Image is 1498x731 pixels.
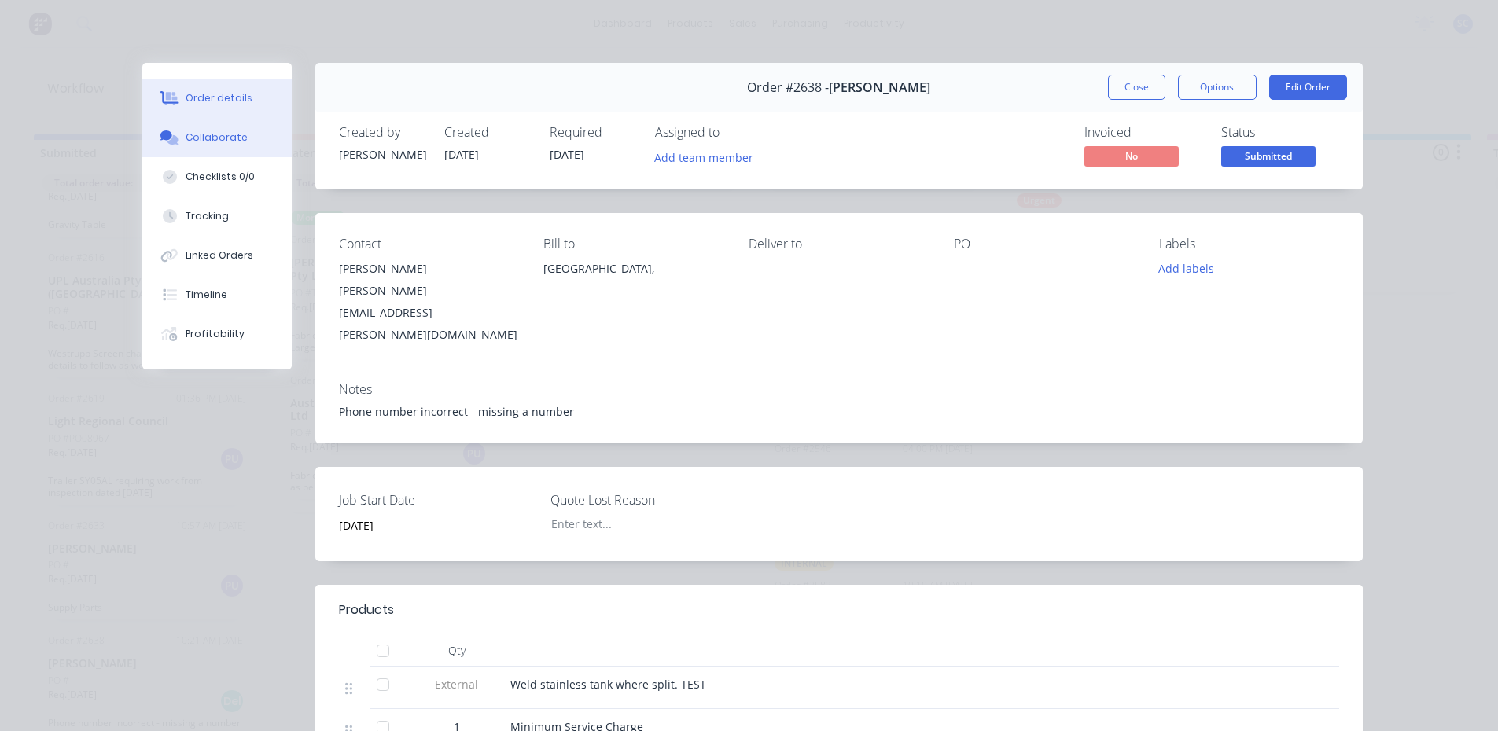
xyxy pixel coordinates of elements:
div: Assigned to [655,125,812,140]
div: Created by [339,125,425,140]
div: Deliver to [749,237,929,252]
div: Checklists 0/0 [186,170,255,184]
button: Edit Order [1269,75,1347,100]
div: [PERSON_NAME][PERSON_NAME][EMAIL_ADDRESS][PERSON_NAME][DOMAIN_NAME] [339,258,519,346]
button: Profitability [142,314,292,354]
span: Order #2638 - [747,80,829,95]
button: Add labels [1150,258,1223,279]
div: [PERSON_NAME] [339,146,425,163]
div: Status [1221,125,1339,140]
button: Timeline [142,275,292,314]
button: Linked Orders [142,236,292,275]
button: Close [1108,75,1165,100]
span: Submitted [1221,146,1316,166]
div: Timeline [186,288,227,302]
div: Required [550,125,636,140]
button: Checklists 0/0 [142,157,292,197]
div: [GEOGRAPHIC_DATA], [543,258,723,280]
label: Job Start Date [339,490,536,509]
button: Add team member [646,146,761,167]
div: Phone number incorrect - missing a number [339,403,1339,420]
button: Collaborate [142,118,292,157]
div: Invoiced [1084,125,1202,140]
div: Products [339,601,394,619]
div: Profitability [186,327,245,341]
span: [DATE] [444,147,479,162]
div: Collaborate [186,130,248,145]
span: [DATE] [550,147,584,162]
input: Enter date [328,513,524,537]
div: Order details [186,91,252,105]
div: Bill to [543,237,723,252]
div: Labels [1159,237,1339,252]
div: Tracking [186,209,229,223]
span: External [416,676,498,692]
span: No [1084,146,1179,166]
div: Contact [339,237,519,252]
label: Quote Lost Reason [550,490,747,509]
button: Order details [142,79,292,118]
button: Tracking [142,197,292,236]
div: [PERSON_NAME] [339,258,519,280]
button: Options [1178,75,1257,100]
span: Weld stainless tank where split. TEST [510,677,706,692]
div: PO [954,237,1134,252]
div: Created [444,125,531,140]
div: Notes [339,382,1339,397]
div: Qty [410,635,504,667]
button: Add team member [655,146,762,167]
button: Submitted [1221,146,1316,170]
div: Linked Orders [186,248,253,263]
span: [PERSON_NAME] [829,80,930,95]
div: [GEOGRAPHIC_DATA], [543,258,723,308]
div: [PERSON_NAME][EMAIL_ADDRESS][PERSON_NAME][DOMAIN_NAME] [339,280,519,346]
